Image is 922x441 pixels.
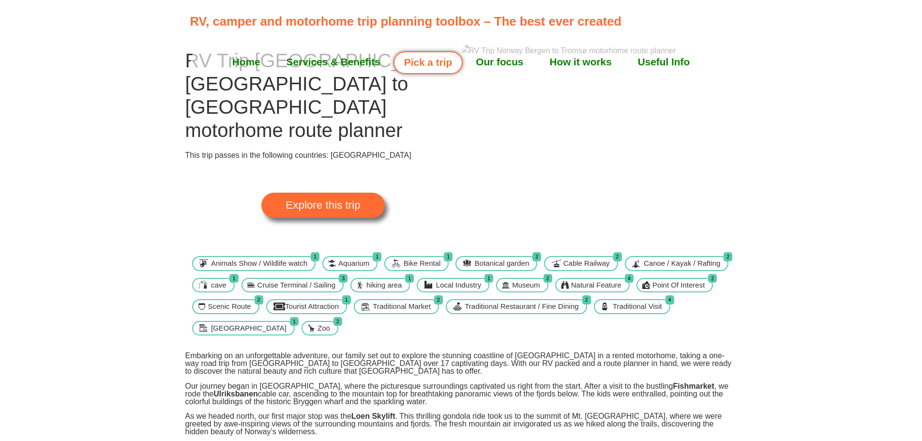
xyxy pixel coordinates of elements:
[336,258,372,269] span: Aquarium
[724,252,732,261] span: 2
[610,301,665,312] span: Traditional Visit
[544,274,552,283] span: 2
[185,151,411,159] span: This trip passes in the following countries: [GEOGRAPHIC_DATA]
[261,193,384,218] a: Explore this trip
[190,50,732,74] nav: Menu
[582,295,591,304] span: 2
[641,258,723,269] span: Canoe / Kayak / Rafting
[185,412,737,436] p: As we headed north, our first major stop was the . This thrilling gondola ride took us to the sum...
[472,258,532,269] span: Botanical garden
[569,280,624,291] span: Natural Feature
[532,252,541,261] span: 2
[255,295,263,304] span: 2
[290,317,299,326] span: 1
[229,274,238,283] span: 1
[561,258,612,269] span: Cable Railway
[370,301,433,312] span: Traditional Market
[401,258,443,269] span: Bike Rental
[286,200,360,211] span: Explore this trip
[209,280,229,291] span: cave
[434,280,484,291] span: Local Industry
[351,412,395,420] strong: Loen Skylift
[209,323,289,334] span: [GEOGRAPHIC_DATA]
[219,50,273,74] a: Home
[444,252,453,261] span: 1
[405,274,414,283] span: 1
[434,295,443,304] span: 2
[209,258,310,269] span: Animals Show / Wildlife watch
[373,252,381,261] span: 1
[650,280,707,291] span: Point Of Interest
[185,352,737,375] p: Embarking on an unforgettable adventure, our family set out to explore the stunning coastline of ...
[333,317,342,326] span: 2
[665,295,674,304] span: 4
[206,301,254,312] span: Scenic Route
[463,50,536,74] a: Our focus
[625,274,634,283] span: 4
[613,252,622,261] span: 2
[190,12,738,30] p: RV, camper and motorhome trip planning toolbox – The best ever created
[462,301,581,312] span: Traditional Restaurant / Fine Dining
[510,280,543,291] span: Museum
[342,295,351,304] span: 1
[625,50,703,74] a: Useful Info
[185,382,737,406] p: Our journey began in [GEOGRAPHIC_DATA], where the picturesque surroundings captivated us right fr...
[339,274,348,283] span: 3
[273,50,393,74] a: Services & Benefits
[673,382,714,390] strong: Fishmarket
[364,280,404,291] span: hiking area
[393,51,463,74] a: Pick a trip
[283,301,341,312] span: Tourist Attraction
[484,274,493,283] span: 1
[185,49,461,142] h1: RV Trip [GEOGRAPHIC_DATA] [GEOGRAPHIC_DATA] to [GEOGRAPHIC_DATA] motorhome route planner
[315,323,333,334] span: Zoo
[708,274,717,283] span: 2
[255,280,338,291] span: Cruise Terminal / Sailing
[213,390,258,398] strong: Ulriksbanen
[536,50,624,74] a: How it works
[311,252,319,261] span: 1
